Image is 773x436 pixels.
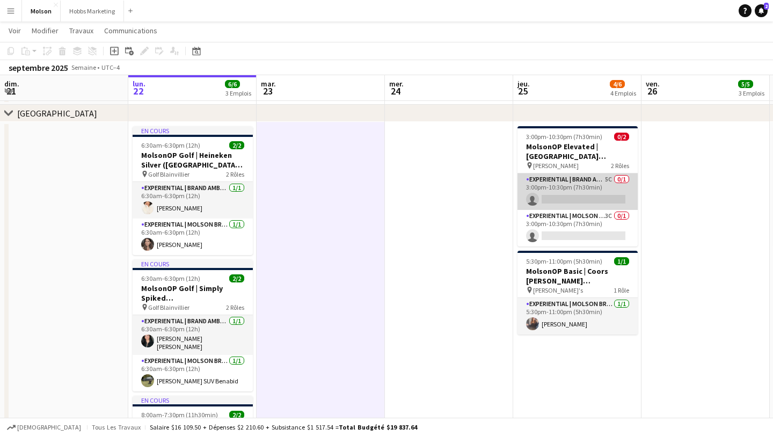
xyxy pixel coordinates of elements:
app-job-card: 3:00pm-10:30pm (7h30min)0/2MolsonOP Elevated | [GEOGRAPHIC_DATA] ([GEOGRAPHIC_DATA], [GEOGRAPHIC_... [517,126,638,246]
button: Hobbs Marketing [61,1,124,21]
span: 21 [3,85,19,97]
app-card-role: Experiential | Molson Brand Specialist1/16:30am-6:30pm (12h)[PERSON_NAME] SUV Benabid [133,355,253,391]
span: 2 Rôles [611,162,629,170]
span: 5:30pm-11:00pm (5h30min) [526,257,602,265]
span: 25 [516,85,530,97]
span: 26 [644,85,660,97]
button: [DEMOGRAPHIC_DATA] [5,422,83,433]
div: 4 Emplois [610,89,636,97]
span: 24 [388,85,404,97]
app-job-card: En cours6:30am-6:30pm (12h)2/2MolsonOP Golf | Simply Spiked ([GEOGRAPHIC_DATA], [GEOGRAPHIC_DATA]... [133,259,253,391]
app-card-role: Experiential | Molson Brand Specialist1/15:30pm-11:00pm (5h30min)[PERSON_NAME] [517,298,638,335]
span: 1/1 [614,257,629,265]
span: Voir [9,26,21,35]
span: 2 Rôles [226,170,244,178]
h3: MolsonOP Golf | Simply Spiked ([GEOGRAPHIC_DATA], [GEOGRAPHIC_DATA]) [133,284,253,303]
span: 6/6 [225,80,240,88]
app-card-role: Experiential | Molson Brand Specialist3C0/13:00pm-10:30pm (7h30min) [517,210,638,246]
span: 6:30am-6:30pm (12h) [141,274,200,282]
div: [GEOGRAPHIC_DATA] [17,108,97,119]
span: Tous les travaux [92,423,141,431]
span: Semaine 38 [70,63,97,79]
span: jeu. [517,79,530,89]
span: [DEMOGRAPHIC_DATA] [17,424,81,431]
app-job-card: 5:30pm-11:00pm (5h30min)1/1MolsonOP Basic | Coors [PERSON_NAME] ([GEOGRAPHIC_DATA], [GEOGRAPHIC_D... [517,251,638,335]
span: 2 [764,3,769,10]
div: 3 Emplois [739,89,764,97]
h3: MolsonOP Golf | Heineken Silver ([GEOGRAPHIC_DATA], [GEOGRAPHIC_DATA]) [133,150,253,170]
span: Total Budgété $19 837.64 [339,423,417,431]
span: 5/5 [738,80,753,88]
span: Communications [104,26,157,35]
a: Modifier [27,24,63,38]
div: septembre 2025 [9,62,68,73]
app-job-card: En cours6:30am-6:30pm (12h)2/2MolsonOP Golf | Heineken Silver ([GEOGRAPHIC_DATA], [GEOGRAPHIC_DAT... [133,126,253,255]
span: ven. [646,79,660,89]
div: En cours [133,259,253,268]
div: Salaire $16 109.50 + Dépenses $2 210.60 + Subsistance $1 517.54 = [150,423,417,431]
h3: MolsonOP Elevated | [GEOGRAPHIC_DATA] ([GEOGRAPHIC_DATA], [GEOGRAPHIC_DATA]) [517,142,638,161]
span: mer. [389,79,404,89]
span: 2 Rôles [226,303,244,311]
span: 4/6 [610,80,625,88]
span: 6:30am-6:30pm (12h) [141,141,200,149]
app-card-role: Experiential | Brand Ambassador1/16:30am-6:30pm (12h)[PERSON_NAME] [133,182,253,219]
span: lun. [133,79,145,89]
div: En cours [133,126,253,135]
span: mar. [261,79,276,89]
span: 8:00am-7:30pm (11h30min) [141,411,218,419]
span: [PERSON_NAME]'s [533,286,583,294]
app-card-role: Experiential | Brand Ambassador1/16:30am-6:30pm (12h)[PERSON_NAME] [PERSON_NAME] [133,315,253,355]
button: Molson [22,1,61,21]
a: Communications [100,24,162,38]
span: 1 Rôle [614,286,629,294]
app-card-role: Experiential | Brand Ambassador5C0/13:00pm-10:30pm (7h30min) [517,173,638,210]
div: En cours [133,396,253,404]
a: Travaux [65,24,98,38]
span: 23 [259,85,276,97]
div: UTC−4 [101,63,120,71]
a: 2 [755,4,768,17]
a: Voir [4,24,25,38]
span: 2/2 [229,274,244,282]
span: Golf Blainvillier [148,170,189,178]
div: 3 Emplois [225,89,251,97]
span: Modifier [32,26,59,35]
h3: MolsonOP Basic | Coors [PERSON_NAME] ([GEOGRAPHIC_DATA], [GEOGRAPHIC_DATA]) [517,266,638,286]
span: [PERSON_NAME] [533,162,579,170]
span: 2/2 [229,411,244,419]
span: 0/2 [614,133,629,141]
span: 3:00pm-10:30pm (7h30min) [526,133,602,141]
span: 2/2 [229,141,244,149]
app-card-role: Experiential | Molson Brand Specialist1/16:30am-6:30pm (12h)[PERSON_NAME] [133,219,253,255]
span: Travaux [69,26,93,35]
span: 22 [131,85,145,97]
span: Golf Blainvillier [148,303,189,311]
span: dim. [4,79,19,89]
